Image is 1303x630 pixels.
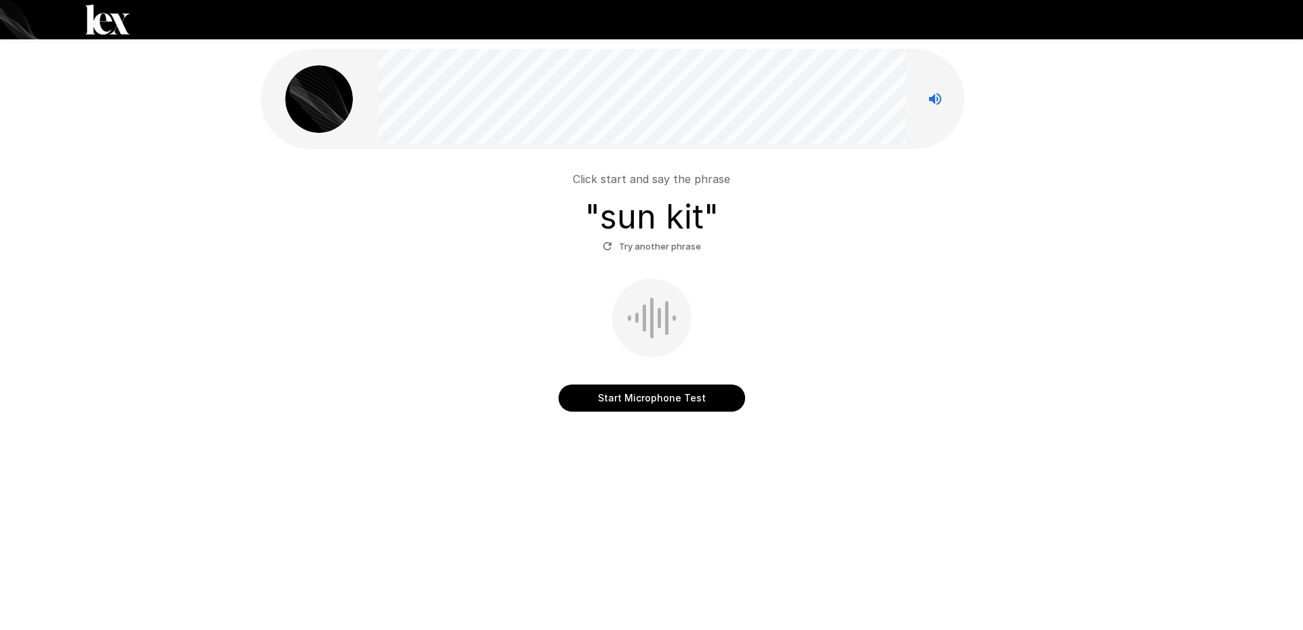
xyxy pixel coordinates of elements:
[285,65,353,133] img: lex_avatar2.png
[559,385,745,412] button: Start Microphone Test
[922,85,949,113] button: Stop reading questions aloud
[585,198,719,236] h3: " sun kit "
[599,236,704,257] button: Try another phrase
[573,171,730,187] p: Click start and say the phrase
